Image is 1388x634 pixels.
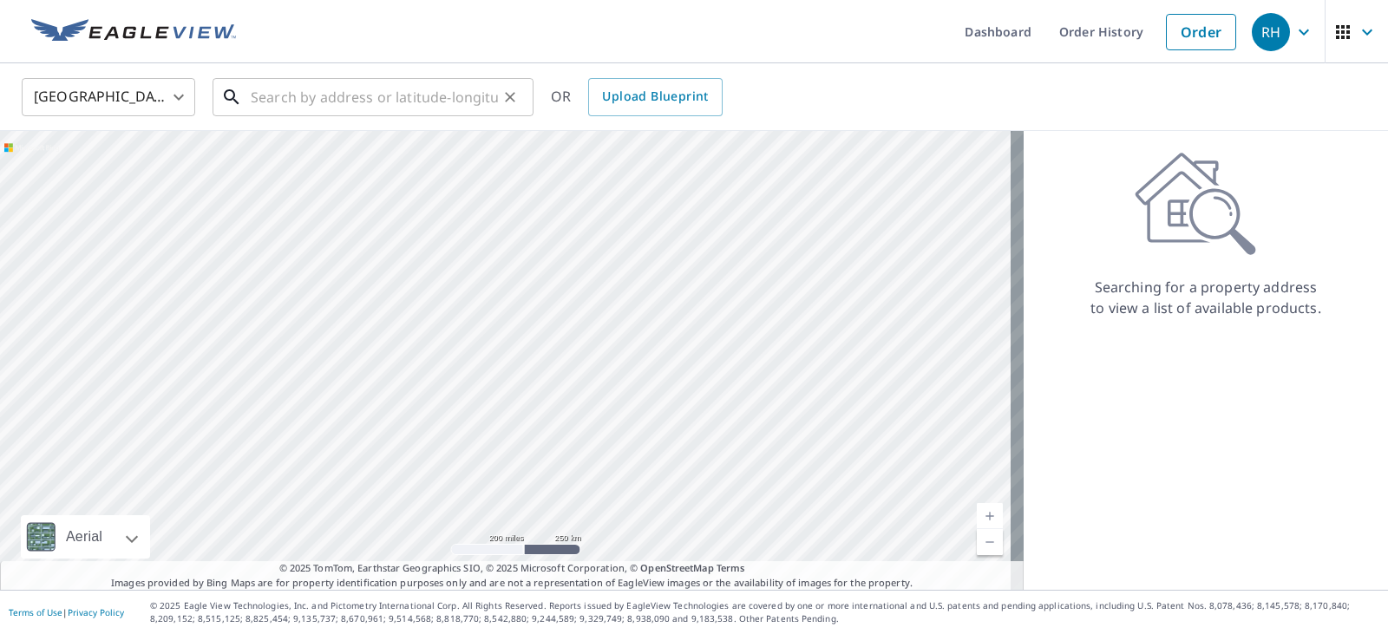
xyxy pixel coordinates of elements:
div: [GEOGRAPHIC_DATA] [22,73,195,121]
p: | [9,607,124,618]
div: Aerial [21,515,150,559]
span: © 2025 TomTom, Earthstar Geographics SIO, © 2025 Microsoft Corporation, © [279,561,745,576]
div: OR [551,78,723,116]
a: Current Level 5, Zoom Out [977,529,1003,555]
input: Search by address or latitude-longitude [251,73,498,121]
img: EV Logo [31,19,236,45]
a: Terms of Use [9,606,62,618]
a: Order [1166,14,1236,50]
p: © 2025 Eagle View Technologies, Inc. and Pictometry International Corp. All Rights Reserved. Repo... [150,599,1379,625]
a: Privacy Policy [68,606,124,618]
p: Searching for a property address to view a list of available products. [1090,277,1322,318]
div: Aerial [61,515,108,559]
span: Upload Blueprint [602,86,708,108]
div: RH [1252,13,1290,51]
a: Upload Blueprint [588,78,722,116]
a: Current Level 5, Zoom In [977,503,1003,529]
a: OpenStreetMap [640,561,713,574]
a: Terms [717,561,745,574]
button: Clear [498,85,522,109]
